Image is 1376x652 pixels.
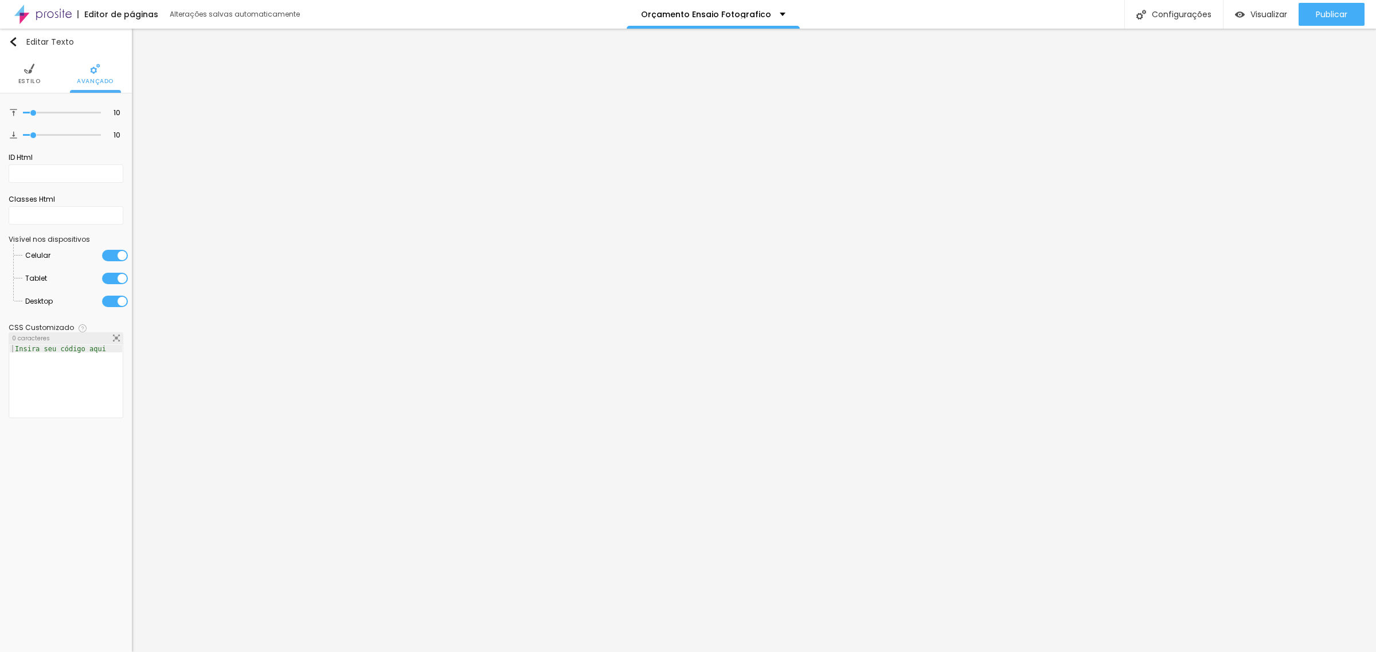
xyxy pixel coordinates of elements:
[1235,10,1245,19] img: view-1.svg
[9,236,123,243] div: Visível nos dispositivos
[9,37,74,46] div: Editar Texto
[10,345,111,353] div: Insira seu código aqui
[1299,3,1365,26] button: Publicar
[170,11,302,18] div: Alterações salvas automaticamente
[9,152,123,163] div: ID Html
[10,109,17,116] img: Icone
[9,333,123,344] div: 0 caracteres
[18,78,41,84] span: Estilo
[113,335,120,341] img: Icone
[25,290,53,313] span: Desktop
[641,10,771,18] p: Orçamento Ensaio Fotografico
[25,267,47,290] span: Tablet
[9,194,123,205] div: Classes Html
[9,324,74,331] div: CSS Customizado
[132,29,1376,652] iframe: Editor
[1136,10,1146,19] img: Icone
[9,37,18,46] img: Icone
[1316,10,1347,19] span: Publicar
[25,244,50,267] span: Celular
[77,10,158,18] div: Editor de páginas
[24,64,34,74] img: Icone
[79,324,87,332] img: Icone
[1223,3,1299,26] button: Visualizar
[10,131,17,139] img: Icone
[1250,10,1287,19] span: Visualizar
[90,64,100,74] img: Icone
[77,78,114,84] span: Avançado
